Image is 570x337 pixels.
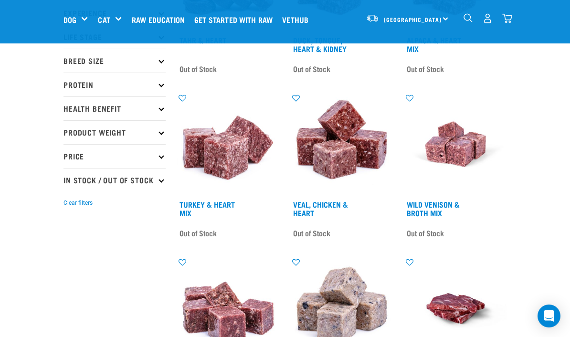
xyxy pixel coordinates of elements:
img: Vension and heart [404,93,507,195]
img: user.png [483,13,493,23]
p: Product Weight [63,120,166,144]
span: Out of Stock [179,62,217,76]
span: Out of Stock [293,226,330,240]
p: Health Benefit [63,96,166,120]
img: Pile Of Cubed Turkey Heart Mix For Pets [177,93,279,195]
a: Alpaca & Heart Mix [407,38,461,51]
a: Turkey & Heart Mix [179,202,235,215]
p: Price [63,144,166,168]
a: Get started with Raw [192,0,280,39]
a: Dog [63,14,76,25]
span: Out of Stock [293,62,330,76]
span: Out of Stock [407,226,444,240]
div: Open Intercom Messenger [538,305,560,327]
p: In Stock / Out Of Stock [63,168,166,192]
img: 1137 Veal Chicken Heart Mix 01 [291,93,393,195]
a: Raw Education [129,0,192,39]
a: Wild Venison & Broth Mix [407,202,460,215]
img: home-icon-1@2x.png [464,13,473,22]
img: van-moving.png [366,14,379,22]
a: Veal, Chicken & Heart [293,202,348,215]
span: Out of Stock [407,62,444,76]
a: Cat [98,14,110,25]
img: home-icon@2x.png [502,13,512,23]
a: Vethub [280,0,316,39]
span: Out of Stock [179,226,217,240]
button: Clear filters [63,199,93,207]
p: Protein [63,73,166,96]
a: Duck, Tongue, Heart & Kidney [293,38,347,51]
p: Breed Size [63,49,166,73]
span: [GEOGRAPHIC_DATA] [384,18,442,21]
